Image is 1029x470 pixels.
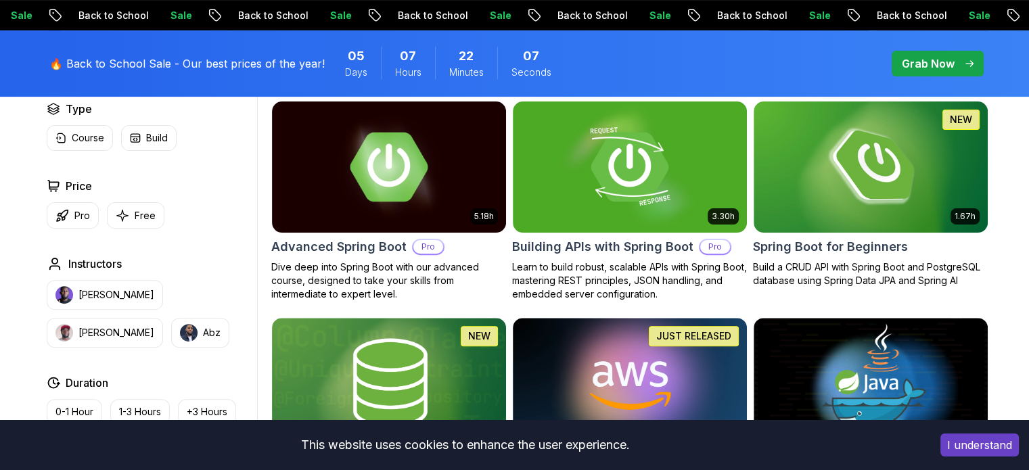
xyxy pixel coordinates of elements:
p: [PERSON_NAME] [78,288,154,302]
img: Docker for Java Developers card [754,318,988,449]
span: Seconds [511,66,551,79]
p: [PERSON_NAME] [78,326,154,339]
p: Pro [700,240,730,254]
p: Learn to build robust, scalable APIs with Spring Boot, mastering REST principles, JSON handling, ... [512,260,748,301]
button: Course [47,125,113,151]
p: Pro [413,240,443,254]
p: Sale [785,9,828,22]
button: 0-1 Hour [47,399,102,425]
p: Sale [306,9,349,22]
p: Back to School [373,9,465,22]
a: Advanced Spring Boot card5.18hAdvanced Spring BootProDive deep into Spring Boot with our advanced... [271,101,507,301]
p: Free [135,209,156,222]
img: instructor img [55,286,73,304]
p: Back to School [533,9,625,22]
h2: Building APIs with Spring Boot [512,237,693,256]
p: JUST RELEASED [656,329,731,343]
h2: Advanced Spring Boot [271,237,407,256]
p: Sale [944,9,988,22]
img: Building APIs with Spring Boot card [513,101,747,233]
button: Pro [47,202,99,229]
h2: Duration [66,375,108,391]
p: 3.30h [712,211,735,222]
img: instructor img [180,324,198,342]
p: Build a CRUD API with Spring Boot and PostgreSQL database using Spring Data JPA and Spring AI [753,260,988,287]
p: Abz [203,326,221,339]
h2: Instructors [68,256,122,272]
p: 1-3 Hours [119,405,161,419]
div: This website uses cookies to enhance the user experience. [10,430,920,460]
button: Free [107,202,164,229]
p: 5.18h [474,211,494,222]
button: Build [121,125,177,151]
p: Back to School [693,9,785,22]
span: Hours [395,66,421,79]
p: +3 Hours [187,405,227,419]
span: Days [345,66,367,79]
img: Spring Data JPA card [272,318,506,449]
span: 5 Days [348,47,365,66]
p: 🔥 Back to School Sale - Our best prices of the year! [49,55,325,72]
h2: Spring Boot for Beginners [753,237,908,256]
img: AWS for Developers card [513,318,747,449]
a: Building APIs with Spring Boot card3.30hBuilding APIs with Spring BootProLearn to build robust, s... [512,101,748,301]
span: 7 Hours [400,47,416,66]
p: Back to School [214,9,306,22]
button: instructor img[PERSON_NAME] [47,280,163,310]
p: 0-1 Hour [55,405,93,419]
p: Dive deep into Spring Boot with our advanced course, designed to take your skills from intermedia... [271,260,507,301]
img: Spring Boot for Beginners card [754,101,988,233]
p: Pro [74,209,90,222]
p: Course [72,131,104,145]
button: +3 Hours [178,399,236,425]
span: 7 Seconds [523,47,539,66]
p: Sale [625,9,668,22]
p: Grab Now [902,55,955,72]
p: Back to School [852,9,944,22]
h2: Type [66,101,92,117]
a: Spring Boot for Beginners card1.67hNEWSpring Boot for BeginnersBuild a CRUD API with Spring Boot ... [753,101,988,287]
p: Sale [465,9,509,22]
p: Build [146,131,168,145]
button: Accept cookies [940,433,1019,456]
p: NEW [468,329,490,343]
button: 1-3 Hours [110,399,170,425]
img: Advanced Spring Boot card [272,101,506,233]
h2: Price [66,178,92,194]
span: Minutes [449,66,484,79]
img: instructor img [55,324,73,342]
button: instructor imgAbz [171,318,229,348]
p: Back to School [54,9,146,22]
p: NEW [950,113,972,126]
p: Sale [146,9,189,22]
button: instructor img[PERSON_NAME] [47,318,163,348]
span: 22 Minutes [459,47,474,66]
p: 1.67h [955,211,976,222]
